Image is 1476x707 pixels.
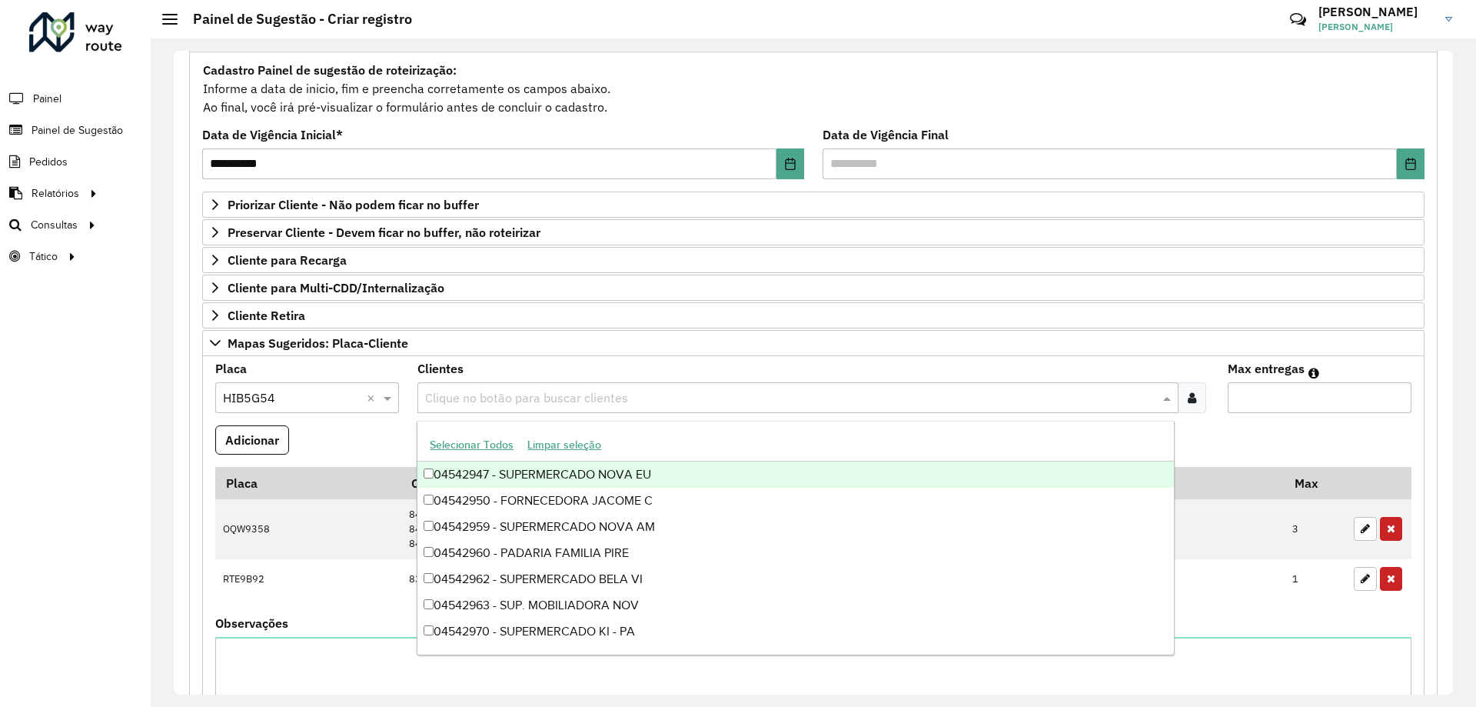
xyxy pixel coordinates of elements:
td: OQW9358 [215,499,401,559]
h3: [PERSON_NAME] [1318,5,1434,19]
td: 3 [1285,499,1346,559]
div: 04542970 - SUPERMERCADO KI - PA [417,619,1173,645]
a: Contato Rápido [1282,3,1315,36]
td: RTE9B92 [215,559,401,599]
span: Cliente Retira [228,309,305,322]
a: Priorizar Cliente - Não podem ficar no buffer [202,192,1424,218]
label: Placa [215,359,247,378]
ng-dropdown-panel: Options list [417,421,1174,655]
label: Data de Vigência Inicial [202,125,343,144]
span: Mapas Sugeridos: Placa-Cliente [228,337,408,349]
span: Priorizar Cliente - Não podem ficar no buffer [228,198,479,211]
a: Cliente para Recarga [202,247,1424,273]
span: Consultas [31,217,78,233]
a: Mapas Sugeridos: Placa-Cliente [202,330,1424,356]
span: Clear all [367,389,380,407]
button: Limpar seleção [520,433,608,457]
div: 04543608 - FAMILIA [PERSON_NAME] [417,645,1173,671]
div: 04542963 - SUP. MOBILIADORA NOV [417,592,1173,619]
button: Selecionar Todos [423,433,520,457]
span: Cliente para Recarga [228,254,347,266]
div: 04542950 - FORNECEDORA JACOME C [417,488,1173,514]
div: Informe a data de inicio, fim e preencha corretamente os campos abaixo. Ao final, você irá pré-vi... [202,60,1424,117]
span: Pedidos [29,154,68,170]
a: Cliente Retira [202,302,1424,328]
h2: Painel de Sugestão - Criar registro [178,11,412,28]
strong: Cadastro Painel de sugestão de roteirização: [203,62,457,78]
span: Relatórios [32,185,79,202]
button: Adicionar [215,425,289,455]
div: 04542962 - SUPERMERCADO BELA VI [417,566,1173,592]
button: Choose Date [1397,148,1424,179]
a: Preservar Cliente - Devem ficar no buffer, não roteirizar [202,219,1424,245]
label: Max entregas [1228,359,1305,378]
th: Placa [215,467,401,499]
a: Cliente para Multi-CDD/Internalização [202,275,1424,301]
label: Clientes [417,359,464,378]
div: 04542960 - PADARIA FAMILIA PIRE [417,540,1173,566]
td: 83506147 [401,559,853,599]
td: 1 [1285,559,1346,599]
span: Tático [29,248,58,265]
div: 04542959 - SUPERMERCADO NOVA AM [417,514,1173,540]
div: 04542947 - SUPERMERCADO NOVA EU [417,462,1173,488]
span: Preservar Cliente - Devem ficar no buffer, não roteirizar [228,226,540,238]
th: Código Cliente [401,467,853,499]
label: Observações [215,614,288,632]
span: Painel de Sugestão [32,122,123,138]
td: 84501066 84508976 84521713 [401,499,853,559]
span: Cliente para Multi-CDD/Internalização [228,282,444,294]
span: [PERSON_NAME] [1318,20,1434,34]
em: Máximo de clientes que serão colocados na mesma rota com os clientes informados [1308,367,1319,379]
button: Choose Date [776,148,804,179]
span: Painel [33,91,61,107]
th: Max [1285,467,1346,499]
label: Data de Vigência Final [823,125,949,144]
